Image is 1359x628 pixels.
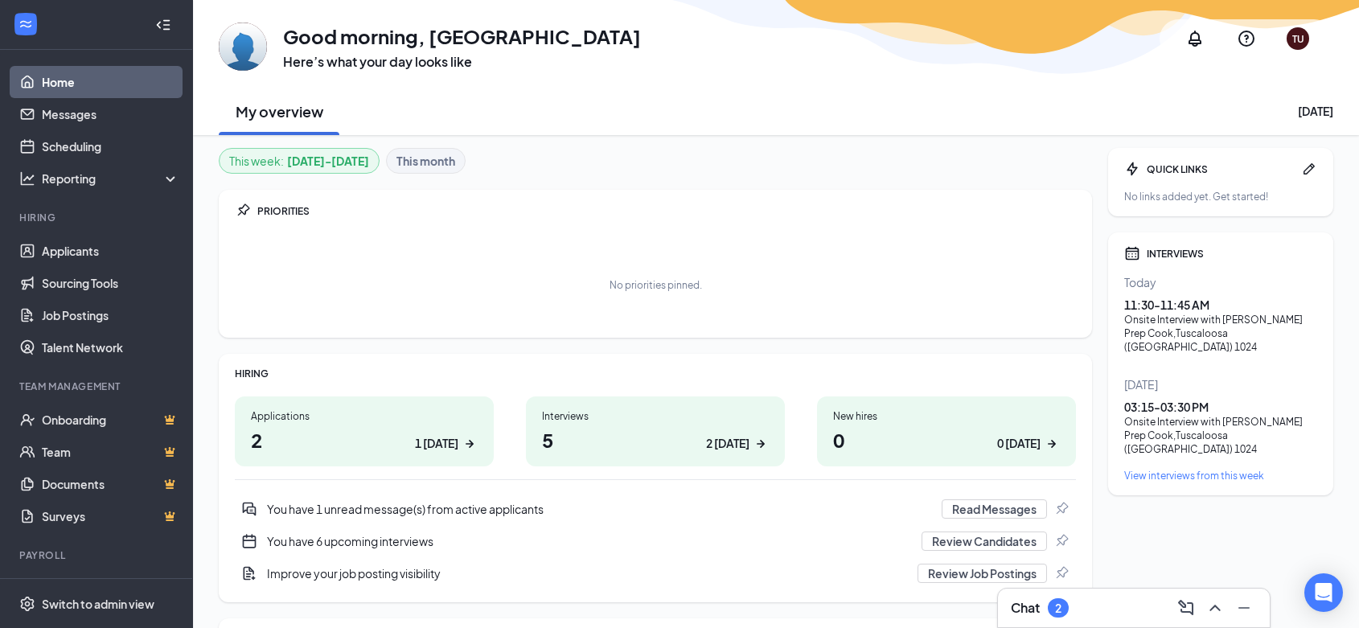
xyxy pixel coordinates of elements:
[283,23,641,50] h1: Good morning, [GEOGRAPHIC_DATA]
[1147,247,1317,261] div: INTERVIEWS
[1053,565,1070,581] svg: Pin
[1124,245,1140,261] svg: Calendar
[241,501,257,517] svg: DoubleChatActive
[42,170,180,187] div: Reporting
[1124,399,1317,415] div: 03:15 - 03:30 PM
[1044,436,1060,452] svg: ArrowRight
[1124,161,1140,177] svg: Bolt
[942,499,1047,519] button: Read Messages
[1124,297,1317,313] div: 11:30 - 11:45 AM
[241,533,257,549] svg: CalendarNew
[267,533,912,549] div: You have 6 upcoming interviews
[19,596,35,612] svg: Settings
[287,152,369,170] b: [DATE] - [DATE]
[235,525,1076,557] div: You have 6 upcoming interviews
[462,436,478,452] svg: ArrowRight
[997,435,1041,452] div: 0 [DATE]
[415,435,458,452] div: 1 [DATE]
[42,130,179,162] a: Scheduling
[257,204,1076,218] div: PRIORITIES
[1176,598,1196,618] svg: ComposeMessage
[1055,601,1061,615] div: 2
[42,235,179,267] a: Applicants
[1234,598,1254,618] svg: Minimize
[235,396,494,466] a: Applications21 [DATE]ArrowRight
[1301,161,1317,177] svg: Pen
[753,436,769,452] svg: ArrowRight
[610,278,702,292] div: No priorities pinned.
[1011,599,1040,617] h3: Chat
[1053,501,1070,517] svg: Pin
[42,500,179,532] a: SurveysCrown
[706,435,749,452] div: 2 [DATE]
[817,396,1076,466] a: New hires00 [DATE]ArrowRight
[918,564,1047,583] button: Review Job Postings
[542,426,769,454] h1: 5
[236,101,323,121] h2: My overview
[42,436,179,468] a: TeamCrown
[1173,595,1199,621] button: ComposeMessage
[19,380,176,393] div: Team Management
[42,596,154,612] div: Switch to admin view
[251,426,478,454] h1: 2
[235,557,1076,589] div: Improve your job posting visibility
[19,170,35,187] svg: Analysis
[1124,469,1317,482] a: View interviews from this week
[155,17,171,33] svg: Collapse
[18,16,34,32] svg: WorkstreamLogo
[19,548,176,562] div: Payroll
[235,493,1076,525] a: DoubleChatActiveYou have 1 unread message(s) from active applicantsRead MessagesPin
[42,267,179,299] a: Sourcing Tools
[235,525,1076,557] a: CalendarNewYou have 6 upcoming interviewsReview CandidatesPin
[833,426,1060,454] h1: 0
[542,409,769,423] div: Interviews
[1124,429,1317,456] div: Prep Cook , Tuscaloosa ([GEOGRAPHIC_DATA]) 1024
[922,532,1047,551] button: Review Candidates
[1147,162,1295,176] div: QUICK LINKS
[235,557,1076,589] a: DocumentAddImprove your job posting visibilityReview Job PostingsPin
[42,299,179,331] a: Job Postings
[1124,190,1317,203] div: No links added yet. Get started!
[42,331,179,363] a: Talent Network
[42,98,179,130] a: Messages
[241,565,257,581] svg: DocumentAdd
[42,404,179,436] a: OnboardingCrown
[42,468,179,500] a: DocumentsCrown
[1053,533,1070,549] svg: Pin
[1292,32,1304,46] div: TU
[1124,326,1317,354] div: Prep Cook , Tuscaloosa ([GEOGRAPHIC_DATA]) 1024
[1124,274,1317,290] div: Today
[42,66,179,98] a: Home
[1124,415,1317,429] div: Onsite Interview with [PERSON_NAME]
[1124,376,1317,392] div: [DATE]
[19,211,176,224] div: Hiring
[1237,29,1256,48] svg: QuestionInfo
[1202,595,1228,621] button: ChevronUp
[1298,103,1333,119] div: [DATE]
[251,409,478,423] div: Applications
[235,493,1076,525] div: You have 1 unread message(s) from active applicants
[235,203,251,219] svg: Pin
[283,53,641,71] h3: Here’s what your day looks like
[42,573,179,605] a: PayrollCrown
[235,367,1076,380] div: HIRING
[1205,598,1225,618] svg: ChevronUp
[1185,29,1205,48] svg: Notifications
[526,396,785,466] a: Interviews52 [DATE]ArrowRight
[1124,313,1317,326] div: Onsite Interview with [PERSON_NAME]
[267,501,932,517] div: You have 1 unread message(s) from active applicants
[219,23,267,71] img: Tuscaloosa
[267,565,908,581] div: Improve your job posting visibility
[833,409,1060,423] div: New hires
[396,152,455,170] b: This month
[1304,573,1343,612] div: Open Intercom Messenger
[229,152,369,170] div: This week :
[1231,595,1257,621] button: Minimize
